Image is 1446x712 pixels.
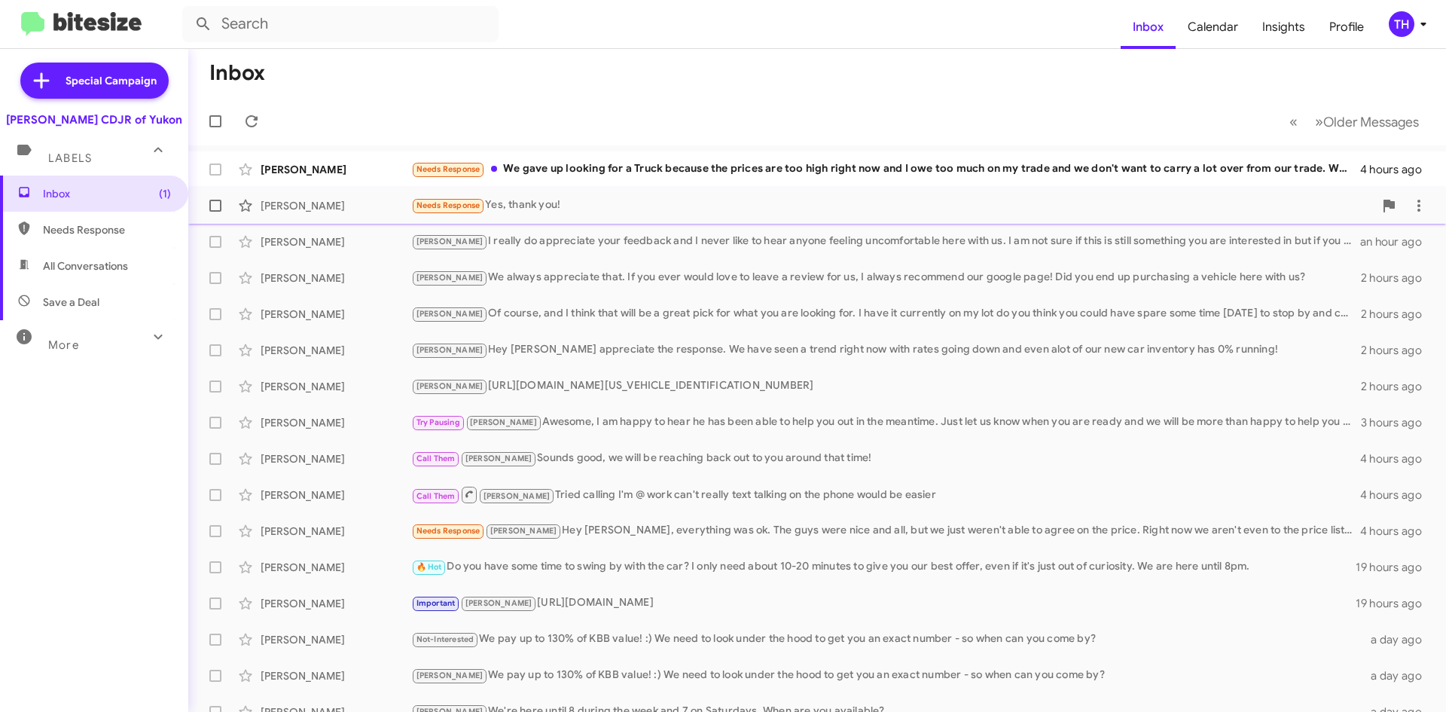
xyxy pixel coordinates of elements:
[1361,379,1434,394] div: 2 hours ago
[416,671,484,680] span: [PERSON_NAME]
[411,233,1360,250] div: I really do appreciate your feedback and I never like to hear anyone feeling uncomfortable here w...
[209,61,265,85] h1: Inbox
[1360,234,1434,249] div: an hour ago
[261,632,411,647] div: [PERSON_NAME]
[48,338,79,352] span: More
[261,451,411,466] div: [PERSON_NAME]
[416,526,480,536] span: Needs Response
[43,258,128,273] span: All Conversations
[261,343,411,358] div: [PERSON_NAME]
[1250,5,1317,49] a: Insights
[1306,106,1428,137] button: Next
[1360,487,1434,503] div: 4 hours ago
[416,237,484,246] span: [PERSON_NAME]
[416,417,460,427] span: Try Pausing
[20,63,169,99] a: Special Campaign
[490,526,557,536] span: [PERSON_NAME]
[416,345,484,355] span: [PERSON_NAME]
[182,6,499,42] input: Search
[261,524,411,539] div: [PERSON_NAME]
[470,417,537,427] span: [PERSON_NAME]
[411,594,1356,612] div: [URL][DOMAIN_NAME]
[1361,415,1434,430] div: 3 hours ago
[1389,11,1414,37] div: TH
[416,454,456,463] span: Call Them
[416,634,474,644] span: Not-Interested
[1281,106,1428,137] nav: Page navigation example
[159,186,171,201] span: (1)
[261,596,411,611] div: [PERSON_NAME]
[411,414,1361,431] div: Awesome, I am happy to hear he has been able to help you out in the meantime. Just let us know wh...
[411,269,1361,286] div: We always appreciate that. If you ever would love to leave a review for us, I always recommend ou...
[416,598,456,608] span: Important
[411,341,1361,359] div: Hey [PERSON_NAME] appreciate the response. We have seen a trend right now with rates going down a...
[411,305,1361,322] div: Of course, and I think that will be a great pick for what you are looking for. I have it currentl...
[1315,112,1323,131] span: »
[411,631,1362,648] div: We pay up to 130% of KBB value! :) We need to look under the hood to get you an exact number - so...
[261,307,411,322] div: [PERSON_NAME]
[1317,5,1376,49] a: Profile
[1356,560,1434,575] div: 19 hours ago
[1376,11,1429,37] button: TH
[1289,112,1298,131] span: «
[416,381,484,391] span: [PERSON_NAME]
[261,668,411,683] div: [PERSON_NAME]
[411,160,1360,178] div: We gave up looking for a Truck because the prices are too high right now and I owe too much on my...
[261,487,411,503] div: [PERSON_NAME]
[411,667,1362,684] div: We pay up to 130% of KBB value! :) We need to look under the hood to get you an exact number - so...
[1361,343,1434,358] div: 2 hours ago
[1176,5,1250,49] a: Calendar
[66,73,157,88] span: Special Campaign
[1360,524,1434,539] div: 4 hours ago
[484,491,551,501] span: [PERSON_NAME]
[411,377,1361,395] div: [URL][DOMAIN_NAME][US_VEHICLE_IDENTIFICATION_NUMBER]
[416,562,442,572] span: 🔥 Hot
[261,162,411,177] div: [PERSON_NAME]
[465,598,532,608] span: [PERSON_NAME]
[416,273,484,283] span: [PERSON_NAME]
[416,164,480,174] span: Needs Response
[411,197,1374,214] div: Yes, thank you!
[1323,114,1419,130] span: Older Messages
[1360,162,1434,177] div: 4 hours ago
[411,450,1360,467] div: Sounds good, we will be reaching back out to you around that time!
[48,151,92,165] span: Labels
[411,485,1360,504] div: Tried calling I'm @ work can't really text talking on the phone would be easier
[1361,270,1434,286] div: 2 hours ago
[261,270,411,286] div: [PERSON_NAME]
[43,295,99,310] span: Save a Deal
[416,309,484,319] span: [PERSON_NAME]
[1280,106,1307,137] button: Previous
[261,560,411,575] div: [PERSON_NAME]
[465,454,532,463] span: [PERSON_NAME]
[261,198,411,213] div: [PERSON_NAME]
[411,522,1360,539] div: Hey [PERSON_NAME], everything was ok. The guys were nice and all, but we just weren't able to agr...
[43,222,171,237] span: Needs Response
[411,558,1356,576] div: Do you have some time to swing by with the car? I only need about 10-20 minutes to give you our b...
[261,379,411,394] div: [PERSON_NAME]
[43,186,171,201] span: Inbox
[1360,451,1434,466] div: 4 hours ago
[416,200,480,210] span: Needs Response
[1356,596,1434,611] div: 19 hours ago
[416,491,456,501] span: Call Them
[1121,5,1176,49] a: Inbox
[6,112,182,127] div: [PERSON_NAME] CDJR of Yukon
[1361,307,1434,322] div: 2 hours ago
[1362,668,1434,683] div: a day ago
[1362,632,1434,647] div: a day ago
[261,415,411,430] div: [PERSON_NAME]
[261,234,411,249] div: [PERSON_NAME]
